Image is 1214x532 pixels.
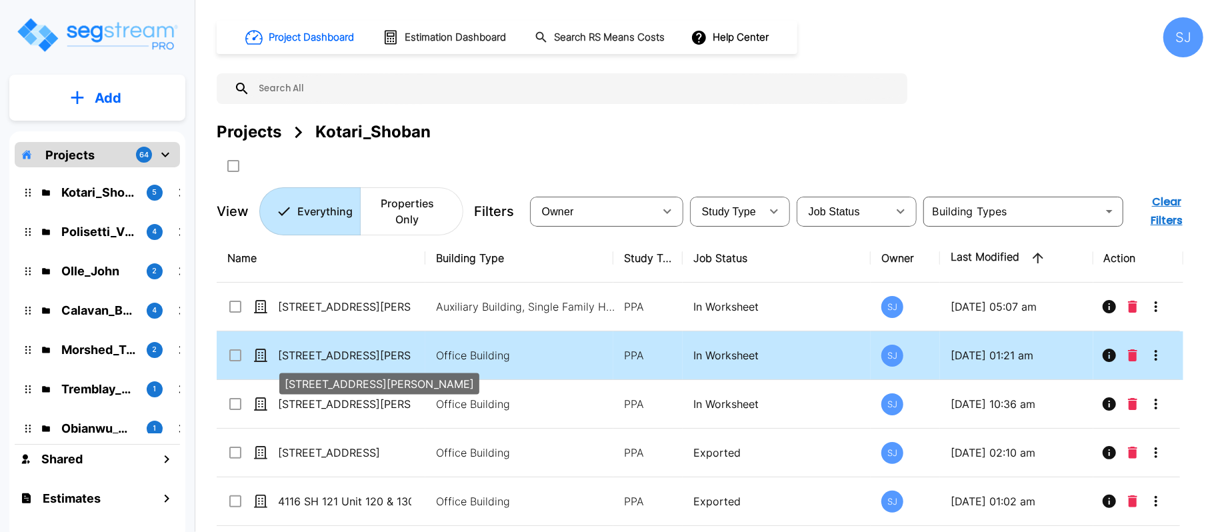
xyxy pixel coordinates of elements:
[624,299,672,315] p: PPA
[153,344,157,355] p: 2
[360,187,463,235] button: Properties Only
[436,396,616,412] p: Office Building
[542,206,574,217] span: Owner
[1143,293,1169,320] button: More-Options
[278,493,411,509] p: 4116 SH 121 Unit 120 & 130
[269,30,354,45] h1: Project Dashboard
[881,345,903,367] div: SJ
[377,23,513,51] button: Estimation Dashboard
[278,445,411,461] p: [STREET_ADDRESS]
[61,341,136,359] p: Morshed_Tarek
[153,226,157,237] p: 4
[61,301,136,319] p: Calavan_Brooks
[220,153,247,179] button: SelectAll
[61,183,136,201] p: Kotari_Shoban
[61,223,136,241] p: Polisetti_Vinay
[951,445,1083,461] p: [DATE] 02:10 am
[436,347,616,363] p: Office Building
[688,25,774,50] button: Help Center
[693,445,860,461] p: Exported
[1143,342,1169,369] button: More-Options
[693,193,761,230] div: Select
[15,16,179,54] img: Logo
[41,450,83,468] h1: Shared
[405,30,506,45] h1: Estimation Dashboard
[425,234,613,283] th: Building Type
[436,299,616,315] p: Auxiliary Building, Single Family Home (Short Term Residential Rental), Single Family Home Site
[139,149,149,161] p: 64
[951,493,1083,509] p: [DATE] 01:02 am
[315,120,431,144] div: Kotari_Shoban
[683,234,871,283] th: Job Status
[217,234,425,283] th: Name
[529,25,672,51] button: Search RS Means Costs
[927,202,1097,221] input: Building Types
[693,493,860,509] p: Exported
[951,347,1083,363] p: [DATE] 01:21 am
[940,234,1093,283] th: Last Modified
[1123,439,1143,466] button: Delete
[1123,488,1143,515] button: Delete
[153,265,157,277] p: 2
[951,299,1083,315] p: [DATE] 05:07 am
[881,296,903,318] div: SJ
[533,193,654,230] div: Select
[881,393,903,415] div: SJ
[259,187,463,235] div: Platform
[95,88,121,108] p: Add
[250,73,901,104] input: Search All
[1143,488,1169,515] button: More-Options
[1123,293,1143,320] button: Delete
[624,396,672,412] p: PPA
[9,79,185,117] button: Add
[1123,342,1143,369] button: Delete
[61,262,136,280] p: Olle_John
[693,299,860,315] p: In Worksheet
[368,195,447,227] p: Properties Only
[61,419,136,437] p: Obianwu_Chike
[1163,17,1203,57] div: SJ
[45,146,95,164] p: Projects
[61,380,136,398] p: Tremblay_Leah
[436,493,616,509] p: Office Building
[881,442,903,464] div: SJ
[297,203,353,219] p: Everything
[1100,202,1119,221] button: Open
[702,206,756,217] span: Study Type
[624,493,672,509] p: PPA
[693,396,860,412] p: In Worksheet
[1096,439,1123,466] button: Info
[153,383,157,395] p: 1
[871,234,940,283] th: Owner
[278,347,411,363] p: [STREET_ADDRESS][PERSON_NAME]
[1096,293,1123,320] button: Info
[285,376,474,392] p: [STREET_ADDRESS][PERSON_NAME]
[217,201,249,221] p: View
[809,206,860,217] span: Job Status
[624,347,672,363] p: PPA
[881,491,903,513] div: SJ
[1123,391,1143,417] button: Delete
[624,445,672,461] p: PPA
[1130,189,1203,234] button: Clear Filters
[259,187,361,235] button: Everything
[153,187,157,198] p: 5
[1143,439,1169,466] button: More-Options
[613,234,683,283] th: Study Type
[240,23,361,52] button: Project Dashboard
[1096,488,1123,515] button: Info
[436,445,616,461] p: Office Building
[799,193,887,230] div: Select
[1143,391,1169,417] button: More-Options
[1093,234,1184,283] th: Action
[278,396,411,412] p: [STREET_ADDRESS][PERSON_NAME]
[951,396,1083,412] p: [DATE] 10:36 am
[1096,391,1123,417] button: Info
[43,489,101,507] h1: Estimates
[554,30,665,45] h1: Search RS Means Costs
[693,347,860,363] p: In Worksheet
[278,299,411,315] p: [STREET_ADDRESS][PERSON_NAME]
[1096,342,1123,369] button: Info
[217,120,281,144] div: Projects
[474,201,514,221] p: Filters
